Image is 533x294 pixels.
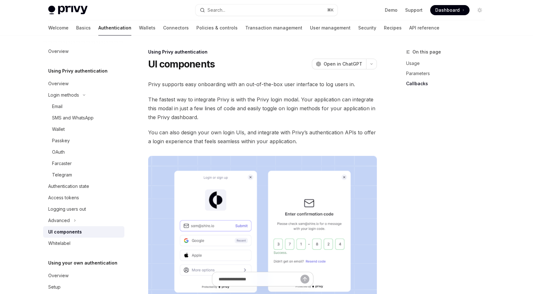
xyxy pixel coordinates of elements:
button: Open in ChatGPT [312,59,366,69]
img: light logo [48,6,88,15]
a: Policies & controls [196,20,238,35]
a: Welcome [48,20,69,35]
button: Send message [300,275,309,284]
a: Wallet [43,124,124,135]
button: Toggle dark mode [475,5,485,15]
span: You can also design your own login UIs, and integrate with Privy’s authentication APIs to offer a... [148,128,377,146]
div: Email [52,103,63,110]
div: OAuth [52,148,65,156]
a: OAuth [43,146,124,158]
button: Login methods [43,89,124,101]
div: UI components [48,228,82,236]
h1: UI components [148,58,215,70]
div: Setup [48,283,61,291]
a: Support [405,7,423,13]
a: Recipes [384,20,402,35]
a: Overview [43,270,124,281]
a: Wallets [139,20,155,35]
a: Setup [43,281,124,293]
a: User management [310,20,351,35]
a: API reference [409,20,439,35]
a: Usage [406,58,490,68]
a: Authentication [98,20,131,35]
a: Logging users out [43,203,124,215]
button: Advanced [43,215,124,226]
a: UI components [43,226,124,238]
div: Overview [48,48,69,55]
div: Advanced [48,217,70,224]
div: Access tokens [48,194,79,201]
input: Ask a question... [219,272,300,286]
div: Logging users out [48,205,86,213]
h5: Using your own authentication [48,259,117,267]
button: Search...⌘K [195,4,338,16]
a: Email [43,101,124,112]
a: Dashboard [430,5,470,15]
a: Overview [43,78,124,89]
div: Overview [48,272,69,279]
a: Basics [76,20,91,35]
a: Demo [385,7,398,13]
a: Overview [43,46,124,57]
span: ⌘ K [327,8,334,13]
div: Overview [48,80,69,87]
a: Parameters [406,68,490,79]
a: Callbacks [406,79,490,89]
a: Access tokens [43,192,124,203]
div: Authentication state [48,182,89,190]
a: Whitelabel [43,238,124,249]
div: Whitelabel [48,240,70,247]
a: Telegram [43,169,124,181]
a: Passkey [43,135,124,146]
a: Transaction management [245,20,302,35]
span: On this page [412,48,441,56]
div: Wallet [52,125,65,133]
a: Connectors [163,20,189,35]
a: SMS and WhatsApp [43,112,124,124]
div: Using Privy authentication [148,49,377,55]
span: Dashboard [435,7,460,13]
a: Authentication state [43,181,124,192]
a: Farcaster [43,158,124,169]
h5: Using Privy authentication [48,67,108,75]
span: The fastest way to integrate Privy is with the Privy login modal. Your application can integrate ... [148,95,377,122]
div: Passkey [52,137,70,144]
div: Search... [207,6,225,14]
div: SMS and WhatsApp [52,114,94,122]
a: Security [358,20,376,35]
span: Privy supports easy onboarding with an out-of-the-box user interface to log users in. [148,80,377,89]
div: Farcaster [52,160,72,167]
div: Telegram [52,171,72,179]
span: Open in ChatGPT [324,61,362,67]
div: Login methods [48,91,79,99]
